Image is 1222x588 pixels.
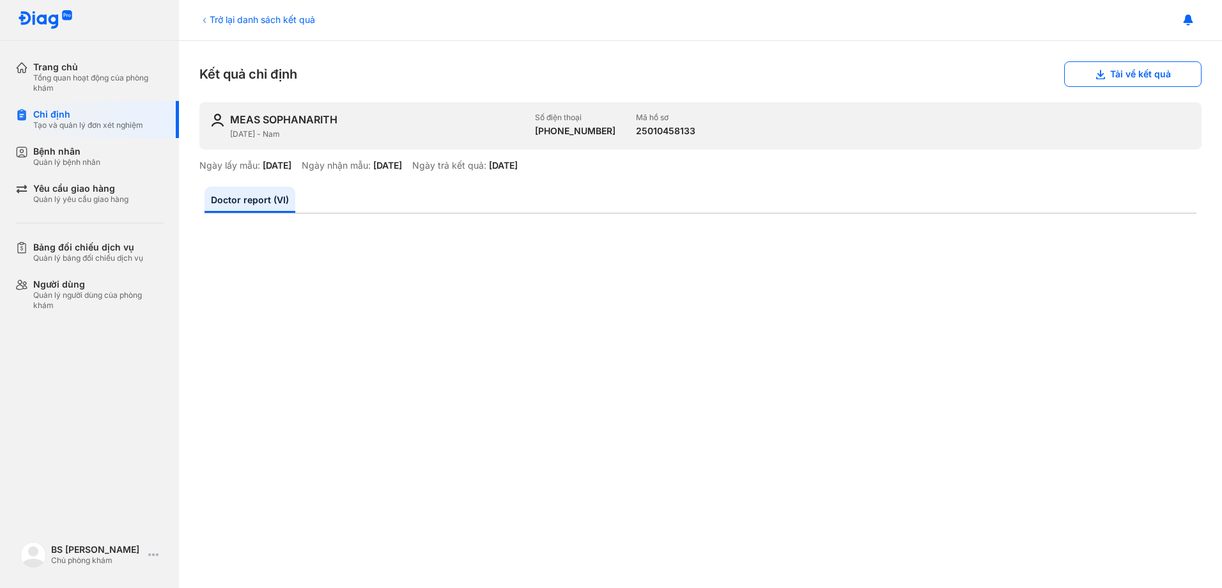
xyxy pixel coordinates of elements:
div: Trang chủ [33,61,164,73]
div: [DATE] [373,160,402,171]
div: Bảng đối chiếu dịch vụ [33,242,143,253]
div: Ngày lấy mẫu: [199,160,260,171]
img: logo [18,10,73,30]
div: BS [PERSON_NAME] [51,544,143,555]
div: [DATE] - Nam [230,129,525,139]
div: Quản lý bảng đối chiếu dịch vụ [33,253,143,263]
div: Yêu cầu giao hàng [33,183,128,194]
div: Mã hồ sơ [636,112,695,123]
div: Kết quả chỉ định [199,61,1202,87]
div: Quản lý người dùng của phòng khám [33,290,164,311]
button: Tải về kết quả [1064,61,1202,87]
div: Tạo và quản lý đơn xét nghiệm [33,120,143,130]
div: MEAS SOPHANARITH [230,112,337,127]
div: Quản lý bệnh nhân [33,157,100,167]
div: [PHONE_NUMBER] [535,125,615,137]
div: 25010458133 [636,125,695,137]
div: Ngày nhận mẫu: [302,160,371,171]
div: Chủ phòng khám [51,555,143,566]
a: Doctor report (VI) [205,187,295,213]
div: [DATE] [489,160,518,171]
img: user-icon [210,112,225,128]
div: Ngày trả kết quả: [412,160,486,171]
div: [DATE] [263,160,291,171]
div: Bệnh nhân [33,146,100,157]
div: Tổng quan hoạt động của phòng khám [33,73,164,93]
div: Số điện thoại [535,112,615,123]
img: logo [20,542,46,568]
div: Trở lại danh sách kết quả [199,13,315,26]
div: Quản lý yêu cầu giao hàng [33,194,128,205]
div: Chỉ định [33,109,143,120]
div: Người dùng [33,279,164,290]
